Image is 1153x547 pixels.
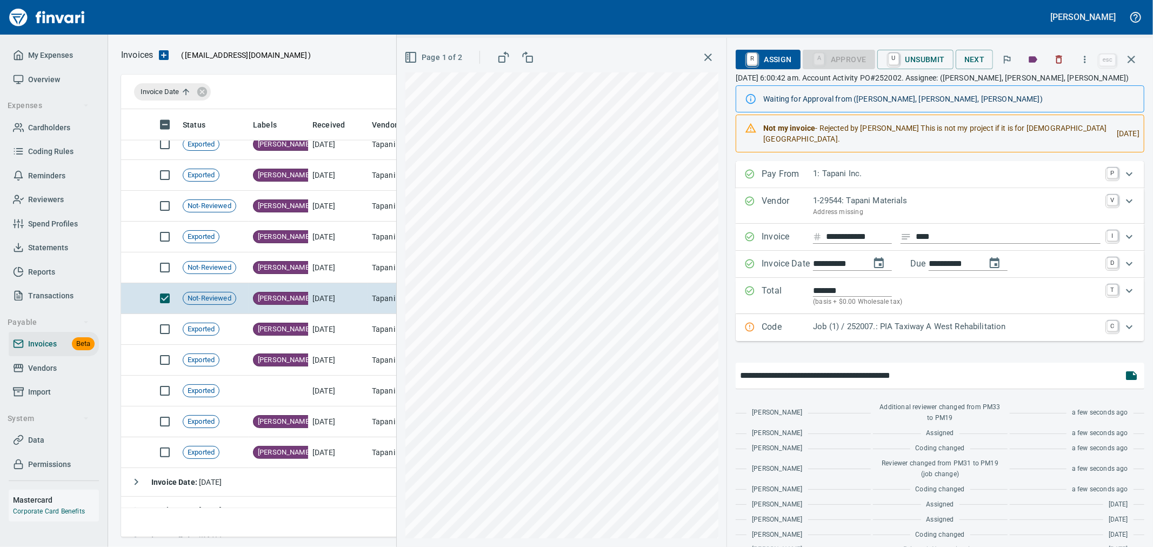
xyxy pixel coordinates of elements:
div: - Rejected by [PERSON_NAME] This is not my project if it is for [DEMOGRAPHIC_DATA][GEOGRAPHIC_DATA]. [763,118,1108,149]
a: Spend Profiles [9,212,99,236]
span: Exported [183,386,219,396]
p: Invoice [762,230,813,244]
span: Exported [183,324,219,335]
svg: Invoice number [813,230,822,243]
span: Status [183,118,205,131]
span: Vendor / From [372,118,436,131]
p: 1: Tapani Inc. [813,168,1101,180]
span: Exported [183,170,219,181]
td: Tapani Materials (1-29544) [368,314,476,345]
div: Waiting for Approval from ([PERSON_NAME], [PERSON_NAME], [PERSON_NAME]) [763,89,1135,109]
span: [PERSON_NAME] [254,355,315,365]
span: Exported [183,417,219,427]
span: Reports [28,265,55,279]
button: [PERSON_NAME] [1048,9,1118,25]
span: Next [964,53,985,66]
a: Permissions [9,452,99,477]
a: Reminders [9,164,99,188]
span: Reviewers [28,193,64,206]
a: I [1107,230,1118,241]
span: Received [312,118,345,131]
span: [DATE] [151,506,222,515]
h6: Mastercard [13,494,99,506]
span: My Expenses [28,49,73,62]
span: [EMAIL_ADDRESS][DOMAIN_NAME] [184,50,308,61]
a: Vendors [9,356,99,381]
span: a few seconds ago [1072,484,1128,495]
button: UUnsubmit [877,50,954,69]
td: [DATE] [308,191,368,222]
span: a few seconds ago [1072,428,1128,439]
span: Transactions [28,289,74,303]
p: [DATE] 6:00:42 am. Account Activity PO#252002. Assignee: ([PERSON_NAME], [PERSON_NAME], [PERSON_N... [736,72,1144,83]
span: Exported [183,355,219,365]
strong: Not my invoice [763,124,815,132]
span: Status [183,118,219,131]
span: [DATE] [151,478,222,486]
div: Expand [736,224,1144,251]
span: [PERSON_NAME] [254,139,315,150]
span: Import [28,385,51,399]
span: [PERSON_NAME] [752,484,802,495]
button: Page 1 of 2 [402,48,466,68]
td: [DATE] [308,252,368,283]
a: Finvari [6,4,88,30]
button: Expenses [3,96,94,116]
td: Tapani Materials (1-29544) [368,160,476,191]
span: Not-Reviewed [183,201,236,211]
span: [PERSON_NAME] [254,448,315,458]
div: Job Phase required [803,54,875,63]
span: Exported [183,139,219,150]
span: Labels [253,118,291,131]
span: [DATE] [1109,515,1128,525]
a: Statements [9,236,99,260]
span: Coding changed [916,484,965,495]
div: Expand [736,251,1144,278]
p: Due [910,257,962,270]
a: Overview [9,68,99,92]
p: 1-29544: Tapani Materials [813,195,1101,207]
span: System [8,412,89,425]
span: Overview [28,73,60,86]
button: change date [866,250,892,276]
p: Code [762,321,813,335]
a: D [1107,257,1118,268]
span: Assigned [927,515,954,525]
span: a few seconds ago [1072,464,1128,475]
span: [DATE] [1109,530,1128,541]
div: [DATE] [1108,118,1139,149]
p: Job (1) / 252007.: PIA Taxiway A West Rehabilitation [813,321,1101,333]
a: My Expenses [9,43,99,68]
td: Tapani Materials (1-29544) [368,376,476,406]
a: Reports [9,260,99,284]
a: esc [1099,54,1116,66]
a: C [1107,321,1118,331]
td: Tapani Materials (1-29544) [368,345,476,376]
div: Expand [736,278,1144,314]
td: Tapani Materials (1-29544) [368,283,476,314]
a: P [1107,168,1118,178]
span: Assigned [927,428,954,439]
a: Data [9,428,99,452]
span: [PERSON_NAME] [254,201,315,211]
a: Import [9,380,99,404]
div: Expand [736,161,1144,188]
span: [PERSON_NAME] [752,443,802,454]
td: Tapani Materials (1-29544) [368,252,476,283]
h5: [PERSON_NAME] [1051,11,1116,23]
svg: Invoice description [901,231,911,242]
td: [DATE] [308,406,368,437]
span: Invoices [28,337,57,351]
button: Flag [995,48,1019,71]
span: Beta [72,338,95,350]
span: Not-Reviewed [183,263,236,273]
td: [DATE] [308,160,368,191]
span: Statements [28,241,68,255]
p: Address missing [813,207,1101,218]
span: a few seconds ago [1072,443,1128,454]
p: Invoices [121,49,153,62]
button: Next [956,50,994,70]
td: Tapani Materials (1-29544) [368,129,476,160]
span: [PERSON_NAME] [254,324,315,335]
span: Coding changed [916,530,965,541]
